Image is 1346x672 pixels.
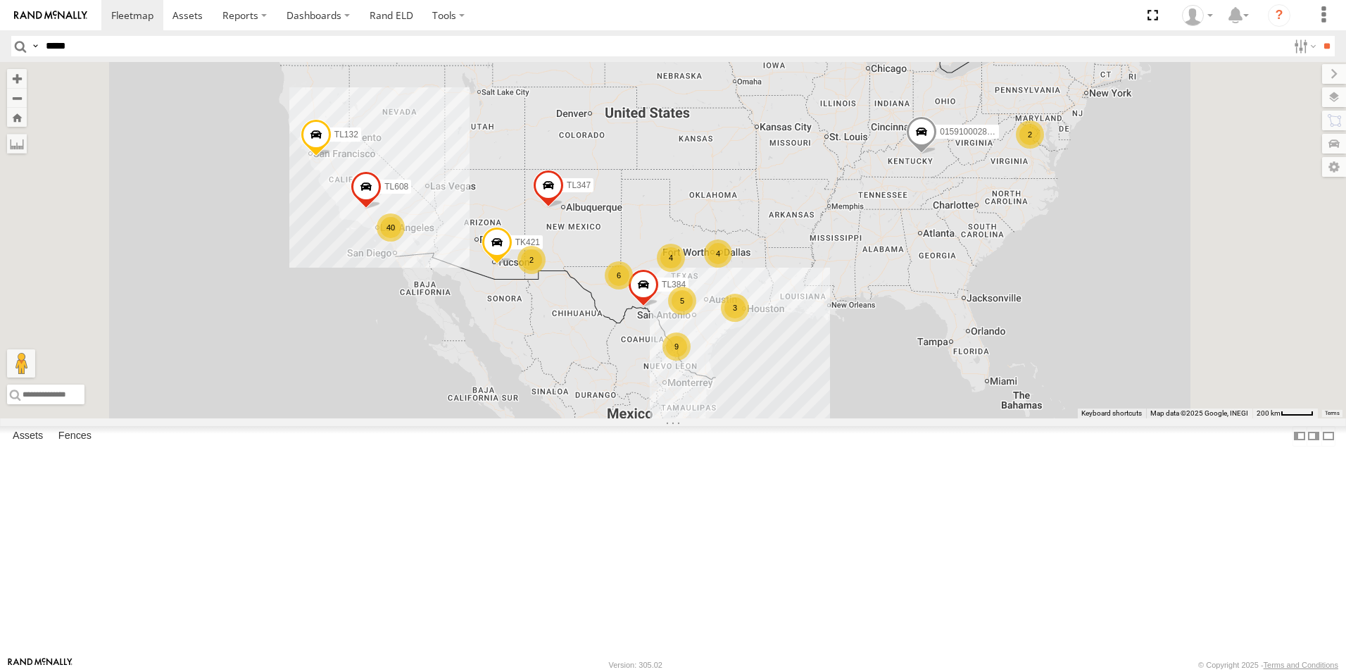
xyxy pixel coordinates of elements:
[704,239,732,268] div: 4
[7,88,27,108] button: Zoom out
[51,426,99,446] label: Fences
[7,108,27,127] button: Zoom Home
[384,182,408,192] span: TL608
[1081,409,1142,418] button: Keyboard shortcuts
[377,213,405,242] div: 40
[334,130,358,140] span: TL132
[662,280,686,290] span: TL384
[662,332,691,361] div: 9
[567,180,591,190] span: TL347
[1016,120,1044,149] div: 2
[6,426,50,446] label: Assets
[1268,4,1290,27] i: ?
[1307,426,1321,447] label: Dock Summary Table to the Right
[1198,661,1338,669] div: © Copyright 2025 -
[668,287,696,315] div: 5
[940,127,1010,137] span: 015910002848003
[1252,409,1318,418] button: Map Scale: 200 km per 43 pixels
[7,349,35,378] button: Drag Pegman onto the map to open Street View
[14,11,87,20] img: rand-logo.svg
[1322,157,1346,177] label: Map Settings
[30,36,41,56] label: Search Query
[1325,411,1340,416] a: Terms
[1257,409,1281,417] span: 200 km
[1150,409,1248,417] span: Map data ©2025 Google, INEGI
[1288,36,1319,56] label: Search Filter Options
[605,261,633,290] div: 6
[1264,661,1338,669] a: Terms and Conditions
[1321,426,1335,447] label: Hide Summary Table
[515,238,540,248] span: TK421
[517,246,546,274] div: 2
[7,134,27,154] label: Measure
[1177,5,1218,26] div: Daniel Del Muro
[609,661,662,669] div: Version: 305.02
[1292,426,1307,447] label: Dock Summary Table to the Left
[721,294,749,322] div: 3
[8,658,73,672] a: Visit our Website
[7,69,27,88] button: Zoom in
[657,244,685,272] div: 4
